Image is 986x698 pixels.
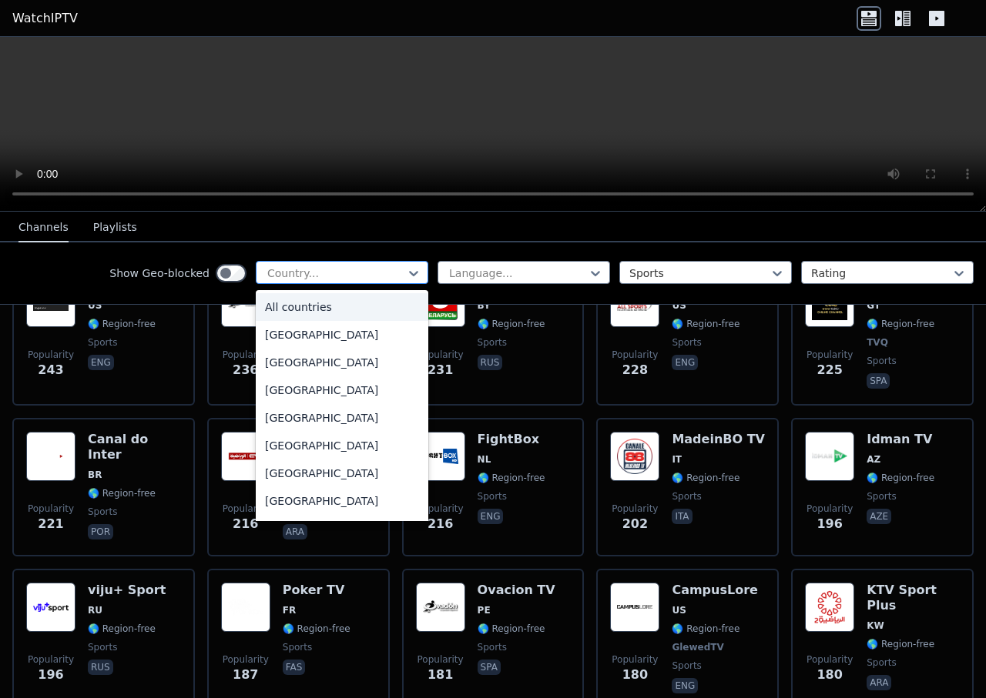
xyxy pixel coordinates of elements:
span: sports [88,641,117,653]
span: 181 [428,666,453,684]
button: Channels [18,213,69,242]
button: Playlists [93,213,137,242]
span: BR [88,469,102,481]
p: ara [867,675,891,690]
span: sports [478,641,507,653]
span: 🌎 Region-free [867,318,934,330]
div: [GEOGRAPHIC_DATA] [256,432,428,459]
span: 236 [233,361,258,379]
div: [GEOGRAPHIC_DATA] [256,321,428,349]
img: Dubai Sports 2 [221,432,270,481]
span: sports [88,336,117,349]
span: 🌎 Region-free [478,318,545,330]
span: sports [478,490,507,503]
span: GT [867,299,880,312]
span: Popularity [28,653,74,666]
span: sports [283,641,312,653]
p: por [88,524,113,539]
h6: FightBox [478,432,545,447]
img: CampusLore [610,583,659,632]
p: eng [478,509,504,524]
span: 180 [817,666,842,684]
span: US [672,299,686,312]
div: [GEOGRAPHIC_DATA] [256,404,428,432]
span: Popularity [418,653,464,666]
p: eng [672,678,698,693]
span: Popularity [612,653,658,666]
span: BY [478,299,491,312]
span: 196 [38,666,63,684]
span: AZ [867,453,880,466]
a: WatchIPTV [12,9,78,28]
p: aze [867,509,891,524]
span: Popularity [28,503,74,515]
span: TVQ [867,336,888,349]
span: US [672,604,686,616]
h6: viju+ Sport [88,583,166,598]
span: 231 [428,361,453,379]
div: [GEOGRAPHIC_DATA] [256,459,428,487]
span: 216 [428,515,453,533]
span: 🌎 Region-free [672,472,739,484]
span: 🌎 Region-free [672,318,739,330]
span: 180 [622,666,648,684]
img: Ovacion TV [416,583,465,632]
p: eng [672,355,698,370]
span: sports [672,336,701,349]
h6: KTV Sport Plus [867,583,960,613]
span: Popularity [223,653,269,666]
span: Popularity [28,349,74,361]
div: [GEOGRAPHIC_DATA] [256,349,428,376]
div: Aruba [256,515,428,543]
p: rus [88,660,113,675]
span: 243 [38,361,63,379]
span: FR [283,604,296,616]
p: rus [478,355,503,370]
span: PE [478,604,491,616]
span: 🌎 Region-free [478,472,545,484]
span: Popularity [418,503,464,515]
div: [GEOGRAPHIC_DATA] [256,487,428,515]
h6: Idman TV [867,432,934,447]
span: KW [867,620,884,632]
span: Popularity [223,349,269,361]
img: MadeinBO TV [610,432,659,481]
span: 216 [233,515,258,533]
h6: Canal do Inter [88,432,181,463]
span: sports [867,656,896,669]
span: Popularity [612,503,658,515]
span: 🌎 Region-free [867,472,934,484]
span: 🌎 Region-free [478,623,545,635]
span: 187 [233,666,258,684]
span: NL [478,453,491,466]
span: 228 [622,361,648,379]
span: 🌎 Region-free [283,623,350,635]
img: KTV Sport Plus [805,583,854,632]
p: spa [478,660,501,675]
img: Idman TV [805,432,854,481]
span: sports [672,490,701,503]
label: Show Geo-blocked [109,266,210,281]
div: [GEOGRAPHIC_DATA] [256,376,428,404]
h6: MadeinBO TV [672,432,765,447]
span: 221 [38,515,63,533]
span: 196 [817,515,842,533]
h6: CampusLore [672,583,758,598]
span: GlewedTV [672,641,723,653]
img: Poker TV [221,583,270,632]
img: FightBox [416,432,465,481]
h6: Poker TV [283,583,350,598]
span: 225 [817,361,842,379]
span: IT [672,453,682,466]
div: All countries [256,293,428,321]
span: Popularity [612,349,658,361]
img: Canal do Inter [26,432,75,481]
span: Popularity [807,349,853,361]
span: Popularity [807,503,853,515]
span: sports [867,490,896,503]
img: viju+ Sport [26,583,75,632]
span: 🌎 Region-free [88,487,156,499]
span: 202 [622,515,648,533]
span: sports [478,336,507,349]
span: US [88,299,102,312]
